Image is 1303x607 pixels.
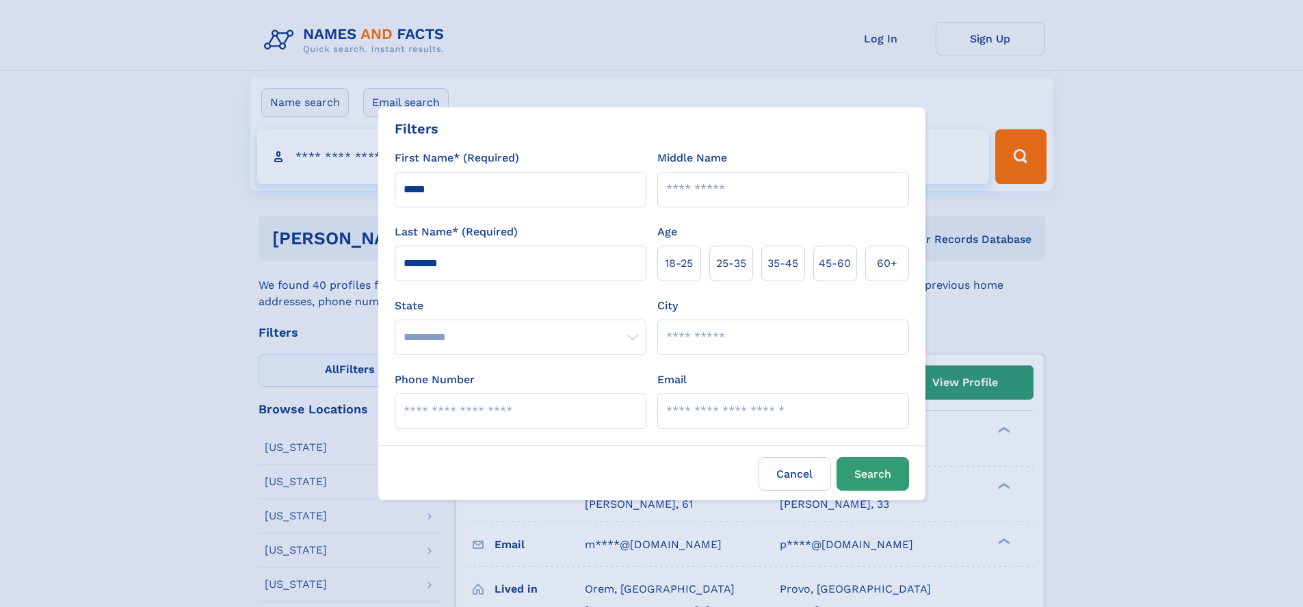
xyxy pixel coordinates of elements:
div: Filters [395,118,438,139]
label: Cancel [759,457,831,491]
span: 35‑45 [767,255,798,272]
label: Email [657,372,687,388]
label: Age [657,224,677,240]
label: City [657,298,678,314]
span: 60+ [877,255,897,272]
label: State [395,298,646,314]
span: 18‑25 [665,255,693,272]
button: Search [837,457,909,491]
span: 25‑35 [716,255,746,272]
span: 45‑60 [819,255,851,272]
label: First Name* (Required) [395,150,519,166]
label: Phone Number [395,372,475,388]
label: Middle Name [657,150,727,166]
label: Last Name* (Required) [395,224,518,240]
